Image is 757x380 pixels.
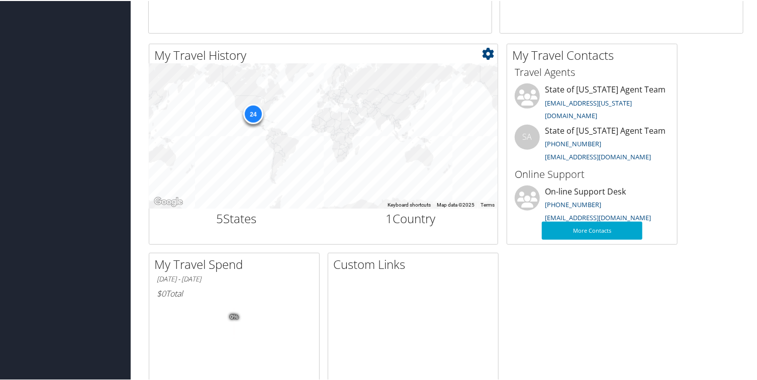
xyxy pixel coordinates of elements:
a: [EMAIL_ADDRESS][DOMAIN_NAME] [545,212,651,221]
li: On-line Support Desk [510,184,675,226]
span: 5 [216,209,223,226]
a: [EMAIL_ADDRESS][DOMAIN_NAME] [545,151,651,160]
a: [EMAIL_ADDRESS][US_STATE][DOMAIN_NAME] [545,98,632,120]
a: More Contacts [542,221,642,239]
h2: My Travel History [154,46,498,63]
button: Keyboard shortcuts [388,201,431,208]
tspan: 0% [230,313,238,319]
img: Google [152,195,185,208]
a: Terms (opens in new tab) [481,201,495,207]
a: [PHONE_NUMBER] [545,138,601,147]
h3: Travel Agents [515,64,670,78]
h2: States [157,209,316,226]
h2: Country [331,209,491,226]
h2: My Travel Spend [154,255,319,272]
h2: Custom Links [333,255,498,272]
span: Map data ©2025 [437,201,475,207]
a: [PHONE_NUMBER] [545,199,601,208]
span: $0 [157,287,166,298]
a: Open this area in Google Maps (opens a new window) [152,195,185,208]
h6: Total [157,287,312,298]
div: 24 [243,103,263,123]
li: State of [US_STATE] Agent Team [510,124,675,165]
span: 1 [386,209,393,226]
h6: [DATE] - [DATE] [157,273,312,283]
div: SA [515,124,540,149]
h3: Online Support [515,166,670,180]
h2: My Travel Contacts [512,46,677,63]
li: State of [US_STATE] Agent Team [510,82,675,124]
